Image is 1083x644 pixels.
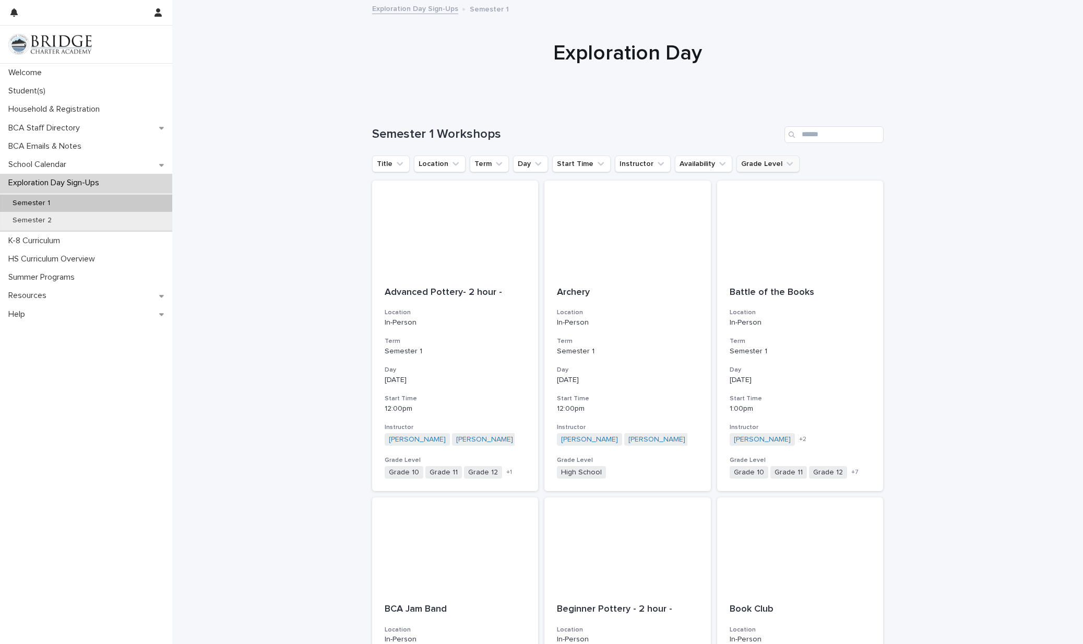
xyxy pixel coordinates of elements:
[372,127,780,142] h1: Semester 1 Workshops
[557,366,698,374] h3: Day
[730,404,871,413] p: 1:00pm
[851,469,858,475] span: + 7
[4,141,90,151] p: BCA Emails & Notes
[385,466,423,479] span: Grade 10
[4,199,58,208] p: Semester 1
[385,366,526,374] h3: Day
[615,156,671,172] button: Instructor
[4,160,75,170] p: School Calendar
[557,456,698,464] h3: Grade Level
[730,347,871,356] p: Semester 1
[730,635,871,644] p: In-Person
[4,236,68,246] p: K-8 Curriculum
[470,156,509,172] button: Term
[736,156,800,172] button: Grade Level
[730,395,871,403] h3: Start Time
[734,435,791,444] a: [PERSON_NAME]
[730,626,871,634] h3: Location
[557,308,698,317] h3: Location
[414,156,466,172] button: Location
[730,423,871,432] h3: Instructor
[385,395,526,403] h3: Start Time
[557,404,698,413] p: 12:00pm
[385,287,526,299] p: Advanced Pottery- 2 hour -
[730,308,871,317] h3: Location
[809,466,847,479] span: Grade 12
[557,287,698,299] p: Archery
[4,178,108,188] p: Exploration Day Sign-Ups
[557,337,698,345] h3: Term
[628,435,685,444] a: [PERSON_NAME]
[675,156,732,172] button: Availability
[730,337,871,345] h3: Term
[385,626,526,634] h3: Location
[8,34,92,55] img: V1C1m3IdTEidaUdm9Hs0
[730,287,871,299] p: Battle of the Books
[557,466,606,479] span: High School
[4,291,55,301] p: Resources
[513,156,548,172] button: Day
[799,436,806,443] span: + 2
[4,104,108,114] p: Household & Registration
[557,635,698,644] p: In-Person
[385,604,526,615] p: BCA Jam Band
[557,376,698,385] p: [DATE]
[557,395,698,403] h3: Start Time
[385,337,526,345] h3: Term
[730,456,871,464] h3: Grade Level
[4,68,50,78] p: Welcome
[730,604,871,615] p: Book Club
[4,272,83,282] p: Summer Programs
[372,156,410,172] button: Title
[4,123,88,133] p: BCA Staff Directory
[730,366,871,374] h3: Day
[425,466,462,479] span: Grade 11
[372,181,539,492] a: Advanced Pottery- 2 hour -LocationIn-PersonTermSemester 1Day[DATE]Start Time12:00pmInstructor[PER...
[506,469,512,475] span: + 1
[389,435,446,444] a: [PERSON_NAME]
[557,423,698,432] h3: Instructor
[385,635,526,644] p: In-Person
[730,466,768,479] span: Grade 10
[557,347,698,356] p: Semester 1
[561,435,618,444] a: [PERSON_NAME]
[385,376,526,385] p: [DATE]
[784,126,884,143] input: Search
[456,435,513,444] a: [PERSON_NAME]
[557,604,698,615] p: Beginner Pottery - 2 hour -
[770,466,807,479] span: Grade 11
[557,318,698,327] p: In-Person
[372,41,884,66] h1: Exploration Day
[385,404,526,413] p: 12:00pm
[385,308,526,317] h3: Location
[557,626,698,634] h3: Location
[552,156,611,172] button: Start Time
[4,254,103,264] p: HS Curriculum Overview
[717,181,884,492] a: Battle of the BooksLocationIn-PersonTermSemester 1Day[DATE]Start Time1:00pmInstructor[PERSON_NAME...
[730,376,871,385] p: [DATE]
[730,318,871,327] p: In-Person
[385,318,526,327] p: In-Person
[464,466,502,479] span: Grade 12
[4,216,60,225] p: Semester 2
[385,347,526,356] p: Semester 1
[385,456,526,464] h3: Grade Level
[385,423,526,432] h3: Instructor
[4,309,33,319] p: Help
[470,3,509,14] p: Semester 1
[544,181,711,492] a: ArcheryLocationIn-PersonTermSemester 1Day[DATE]Start Time12:00pmInstructor[PERSON_NAME] [PERSON_N...
[372,2,458,14] a: Exploration Day Sign-Ups
[4,86,54,96] p: Student(s)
